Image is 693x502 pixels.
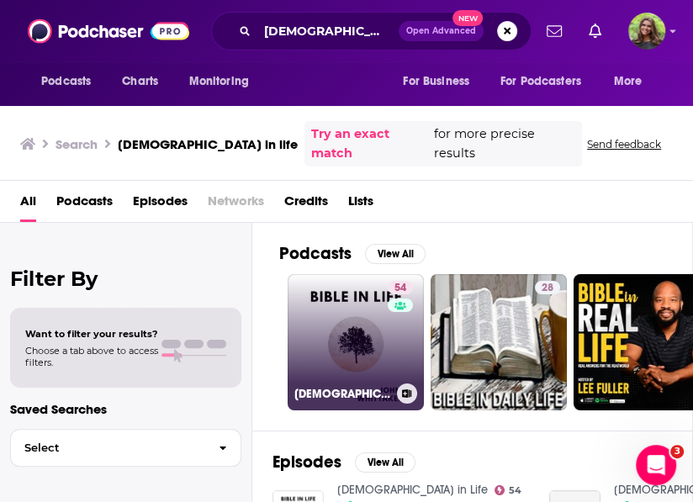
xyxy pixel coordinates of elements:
[628,13,665,50] button: Show profile menu
[10,267,241,291] h2: Filter By
[272,452,341,473] h2: Episodes
[29,66,113,98] button: open menu
[279,243,352,264] h2: Podcasts
[10,401,241,417] p: Saved Searches
[582,137,666,151] button: Send feedback
[495,485,522,495] a: 54
[431,274,567,410] a: 28
[337,483,488,497] a: Bible in Life
[452,10,483,26] span: New
[177,66,270,98] button: open menu
[602,66,664,98] button: open menu
[257,18,399,45] input: Search podcasts, credits, & more...
[122,70,158,93] span: Charts
[188,70,248,93] span: Monitoring
[311,124,431,163] a: Try an exact match
[208,188,264,222] span: Networks
[509,487,521,494] span: 54
[406,27,476,35] span: Open Advanced
[111,66,168,98] a: Charts
[288,274,424,410] a: 54[DEMOGRAPHIC_DATA] in Life
[272,452,415,473] a: EpisodesView All
[388,281,413,294] a: 54
[118,136,298,152] h3: [DEMOGRAPHIC_DATA] in life
[394,280,406,297] span: 54
[628,13,665,50] span: Logged in as reagan34226
[628,13,665,50] img: User Profile
[636,445,676,485] iframe: Intercom live chat
[670,445,684,458] span: 3
[56,188,113,222] a: Podcasts
[365,244,426,264] button: View All
[489,66,606,98] button: open menu
[284,188,328,222] a: Credits
[28,15,189,47] img: Podchaser - Follow, Share and Rate Podcasts
[540,17,569,45] a: Show notifications dropdown
[399,21,484,41] button: Open AdvancedNew
[294,387,390,401] h3: [DEMOGRAPHIC_DATA] in Life
[56,136,98,152] h3: Search
[434,124,575,163] span: for more precise results
[542,280,553,297] span: 28
[403,70,469,93] span: For Business
[355,452,415,473] button: View All
[133,188,188,222] a: Episodes
[348,188,373,222] a: Lists
[41,70,91,93] span: Podcasts
[10,429,241,467] button: Select
[535,281,560,294] a: 28
[279,243,426,264] a: PodcastsView All
[391,66,490,98] button: open menu
[614,70,643,93] span: More
[11,442,205,453] span: Select
[20,188,36,222] a: All
[25,328,158,340] span: Want to filter your results?
[211,12,532,50] div: Search podcasts, credits, & more...
[500,70,581,93] span: For Podcasters
[25,345,158,368] span: Choose a tab above to access filters.
[582,17,608,45] a: Show notifications dropdown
